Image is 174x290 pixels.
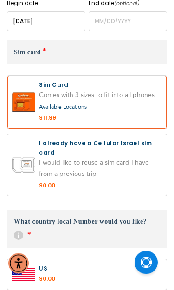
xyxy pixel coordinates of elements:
span: What country local Number would you like? [14,218,147,225]
input: MM/DD/YYYY [89,11,167,31]
a: Available Locations [39,103,87,110]
span: Sim card [14,49,41,56]
input: MM/DD/YYYY [7,11,85,31]
span: Help [14,231,23,240]
div: Accessibility Menu [8,253,29,273]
